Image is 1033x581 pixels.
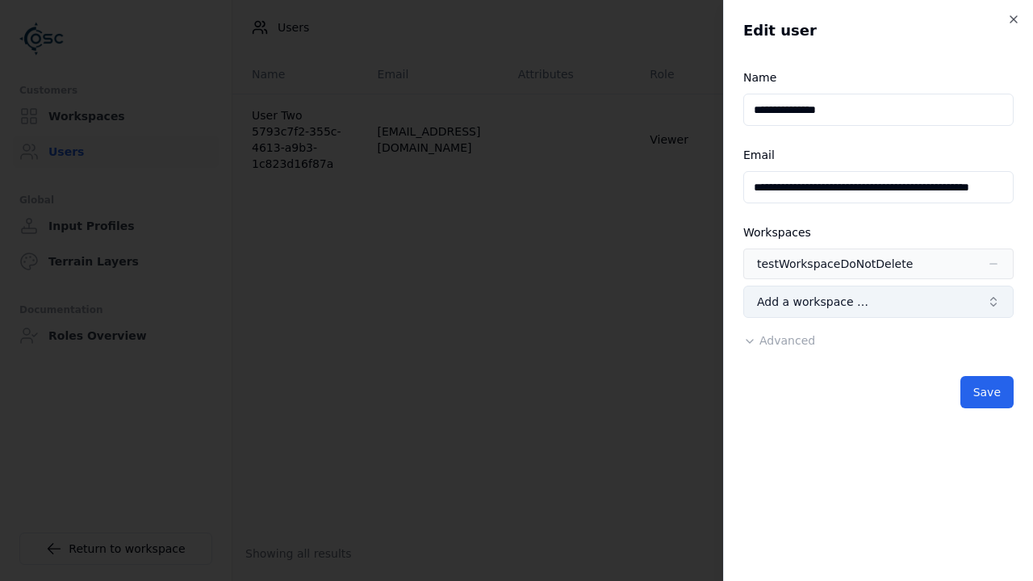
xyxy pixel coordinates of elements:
[743,148,775,161] label: Email
[960,376,1014,408] button: Save
[759,334,815,347] span: Advanced
[743,19,1014,42] h2: Edit user
[743,226,811,239] label: Workspaces
[757,294,868,310] span: Add a workspace …
[757,256,913,272] div: testWorkspaceDoNotDelete
[743,332,815,349] button: Advanced
[743,71,776,84] label: Name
